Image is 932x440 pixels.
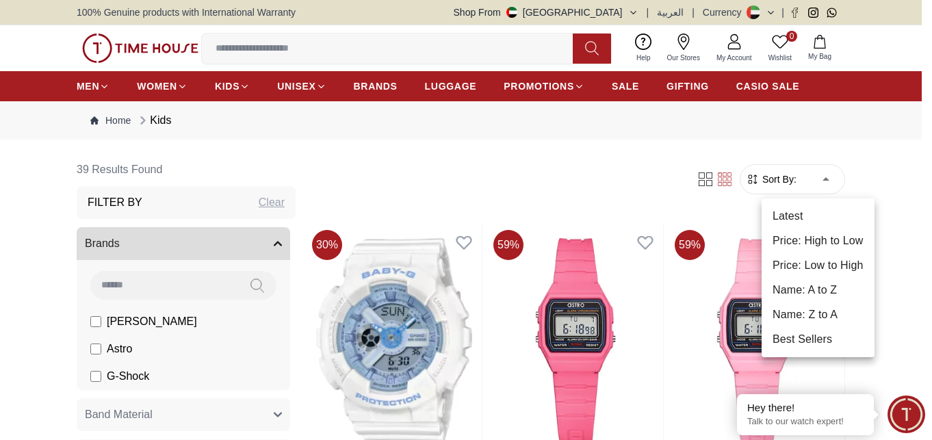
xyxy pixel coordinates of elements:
li: Price: High to Low [762,229,875,253]
div: Chat Widget [888,396,925,433]
p: Talk to our watch expert! [747,416,864,428]
li: Name: A to Z [762,278,875,302]
li: Latest [762,204,875,229]
li: Price: Low to High [762,253,875,278]
li: Name: Z to A [762,302,875,327]
li: Best Sellers [762,327,875,352]
div: Hey there! [747,401,864,415]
